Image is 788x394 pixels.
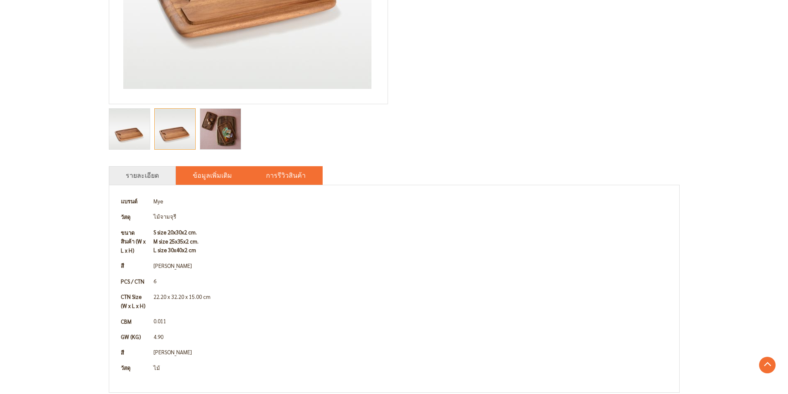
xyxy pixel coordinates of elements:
[117,225,151,258] th: ขนาดสินค้า (W x L x H)
[154,104,200,154] div: Tablet เขียงไม้เสิร์ฟหรือหั่นอาหาร (ไม้จามจุรี)
[759,357,776,373] a: Go to Top
[151,274,671,289] td: 6
[117,274,151,289] th: PCS / CTN
[117,329,151,345] th: GW (KG)
[266,170,306,180] a: การรีวิวสินค้า
[193,170,232,180] a: ข้อมูลเพิ่มเติม
[151,289,671,313] td: 22.20 x 32.20 x 15.00 cm
[151,345,671,361] td: [PERSON_NAME]
[153,229,199,253] b: S size 20x30x2 cm. M size 25x35x2 cm. L size 30x40x2 cm
[199,109,241,149] img: Tablet เขียงไม้เสิร์ฟหรือหั่นอาหาร (ไม้จามจุรี)
[200,104,241,154] div: Tablet เขียงไม้เสิร์ฟหรือหั่นอาหาร (ไม้จามจุรี)
[117,289,151,313] th: CTN Size (W x L x H)
[151,193,671,209] td: Mye
[126,170,159,180] a: รายละเอียด
[117,209,151,225] th: วัสดุ
[151,329,671,345] td: 4.90
[151,209,671,225] td: ไม้จามจุรี
[151,314,671,330] td: 0.011
[117,360,151,376] th: วัสดุ
[117,314,151,330] th: CBM
[151,258,671,274] td: [PERSON_NAME]
[151,360,671,376] td: ไม้
[117,258,151,274] th: สี
[109,104,154,154] div: Tablet เขียงไม้เสิร์ฟหรือหั่นอาหาร (ไม้จามจุรี)
[117,345,151,361] th: สี
[109,109,150,149] img: Tablet เขียงไม้เสิร์ฟหรือหั่นอาหาร (ไม้จามจุรี)
[117,193,151,209] th: แบรนด์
